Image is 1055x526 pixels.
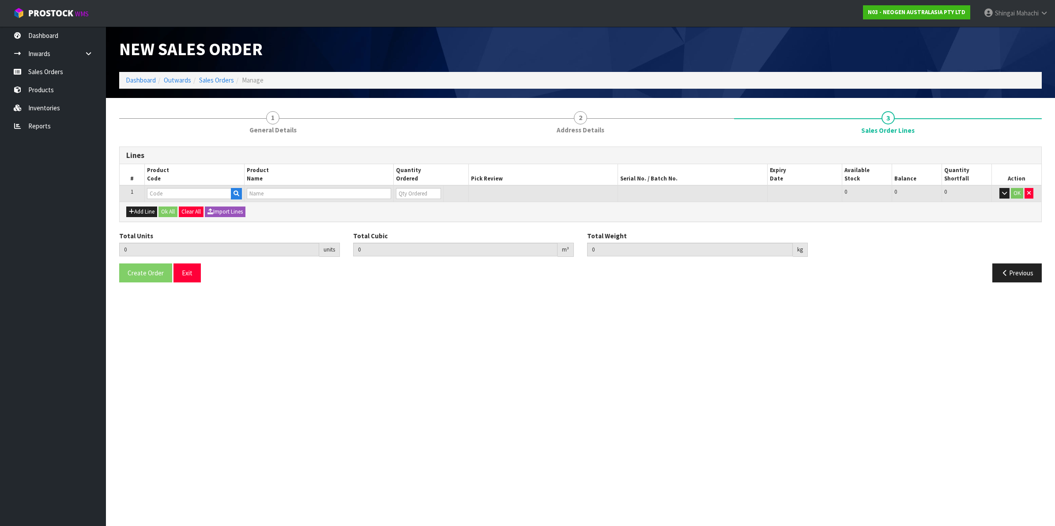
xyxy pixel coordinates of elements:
th: Product Name [244,164,394,185]
th: Pick Review [468,164,618,185]
span: Sales Order Lines [861,126,915,135]
span: 2 [574,111,587,124]
div: kg [793,243,808,257]
input: Code [147,188,231,199]
a: Sales Orders [199,76,234,84]
input: Total Units [119,243,319,256]
div: m³ [558,243,574,257]
span: Shingai [995,9,1015,17]
span: Sales Order Lines [119,140,1042,289]
button: Previous [992,263,1042,282]
a: Outwards [164,76,191,84]
th: # [120,164,144,185]
span: New Sales Order [119,38,263,60]
span: ProStock [28,8,73,19]
button: Add Line [126,207,157,217]
button: Ok All [158,207,177,217]
th: Expiry Date [767,164,842,185]
small: WMS [75,10,89,18]
th: Product Code [144,164,244,185]
th: Action [991,164,1041,185]
span: 0 [944,188,947,195]
span: Mahachi [1016,9,1039,17]
input: Total Cubic [353,243,558,256]
span: 3 [882,111,895,124]
strong: N03 - NEOGEN AUSTRALASIA PTY LTD [868,8,965,16]
span: 0 [894,188,897,195]
div: units [319,243,340,257]
span: 1 [266,111,279,124]
span: Manage [242,76,264,84]
label: Total Weight [587,231,627,240]
img: cube-alt.png [13,8,24,19]
button: Create Order [119,263,172,282]
input: Qty Ordered [396,188,441,199]
span: General Details [249,125,297,135]
span: Create Order [128,269,164,277]
th: Balance [892,164,942,185]
span: Address Details [557,125,604,135]
button: Exit [173,263,201,282]
button: OK [1011,188,1023,199]
th: Quantity Shortfall [942,164,991,185]
span: 1 [131,188,133,195]
h3: Lines [126,151,1035,160]
th: Available Stock [842,164,892,185]
a: Dashboard [126,76,156,84]
span: 0 [844,188,847,195]
th: Serial No. / Batch No. [618,164,768,185]
button: Import Lines [205,207,245,217]
label: Total Units [119,231,153,240]
input: Total Weight [587,243,793,256]
label: Total Cubic [353,231,388,240]
th: Quantity Ordered [394,164,468,185]
input: Name [247,188,392,199]
button: Clear All [179,207,203,217]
